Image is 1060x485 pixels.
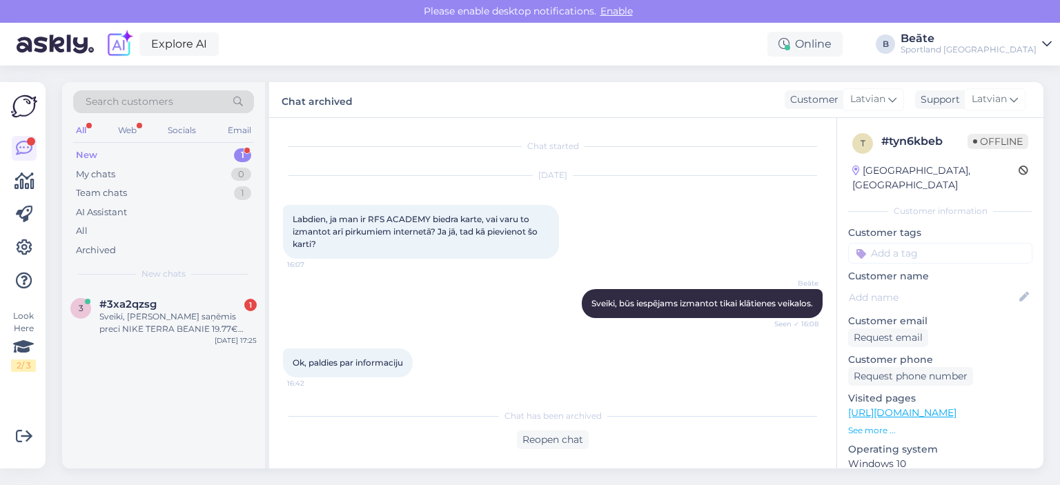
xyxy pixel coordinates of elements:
[11,310,36,372] div: Look Here
[848,442,1032,457] p: Operating system
[141,268,186,280] span: New chats
[76,168,115,181] div: My chats
[11,93,37,119] img: Askly Logo
[848,424,1032,437] p: See more ...
[861,138,865,148] span: t
[504,410,602,422] span: Chat has been archived
[848,367,973,386] div: Request phone number
[517,430,589,449] div: Reopen chat
[105,30,134,59] img: explore-ai
[287,259,339,270] span: 16:07
[848,353,1032,367] p: Customer phone
[848,205,1032,217] div: Customer information
[972,92,1007,107] span: Latvian
[901,33,1052,55] a: BeāteSportland [GEOGRAPHIC_DATA]
[850,92,885,107] span: Latvian
[234,148,251,162] div: 1
[11,359,36,372] div: 2 / 3
[915,92,960,107] div: Support
[76,206,127,219] div: AI Assistant
[99,310,257,335] div: Sveiki, [PERSON_NAME] saņēmis preci NIKE TERRA BEANIE 19.77€ Produkta kods: #FB6525_010 Izmērs:1S...
[876,34,895,54] div: B
[901,44,1037,55] div: Sportland [GEOGRAPHIC_DATA]
[596,5,637,17] span: Enable
[76,244,116,257] div: Archived
[115,121,139,139] div: Web
[767,319,818,329] span: Seen ✓ 16:08
[849,290,1017,305] input: Add name
[881,133,968,150] div: # tyn6kbeb
[99,298,157,310] span: #3xa2qzsg
[283,140,823,152] div: Chat started
[785,92,838,107] div: Customer
[848,457,1032,471] p: Windows 10
[591,298,813,308] span: Sveiki, būs iespējams izmantot tikai klātienes veikalos.
[901,33,1037,44] div: Beāte
[293,357,403,368] span: Ok, paldies par informaciju
[225,121,254,139] div: Email
[234,186,251,200] div: 1
[968,134,1028,149] span: Offline
[73,121,89,139] div: All
[848,314,1032,328] p: Customer email
[848,243,1032,264] input: Add a tag
[848,391,1032,406] p: Visited pages
[852,164,1019,192] div: [GEOGRAPHIC_DATA], [GEOGRAPHIC_DATA]
[293,214,540,249] span: Labdien, ja man ir RFS ACADEMY biedra karte, vai varu to izmantot arī pirkumiem internetā? Ja jā,...
[139,32,219,56] a: Explore AI
[76,224,88,238] div: All
[767,278,818,288] span: Beāte
[215,335,257,346] div: [DATE] 17:25
[282,90,353,109] label: Chat archived
[86,95,173,109] span: Search customers
[848,226,1032,240] p: Customer tags
[231,168,251,181] div: 0
[165,121,199,139] div: Socials
[76,186,127,200] div: Team chats
[848,328,928,347] div: Request email
[287,378,339,388] span: 16:42
[848,406,956,419] a: [URL][DOMAIN_NAME]
[79,303,84,313] span: 3
[76,148,97,162] div: New
[767,32,843,57] div: Online
[283,169,823,181] div: [DATE]
[848,269,1032,284] p: Customer name
[244,299,257,311] div: 1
